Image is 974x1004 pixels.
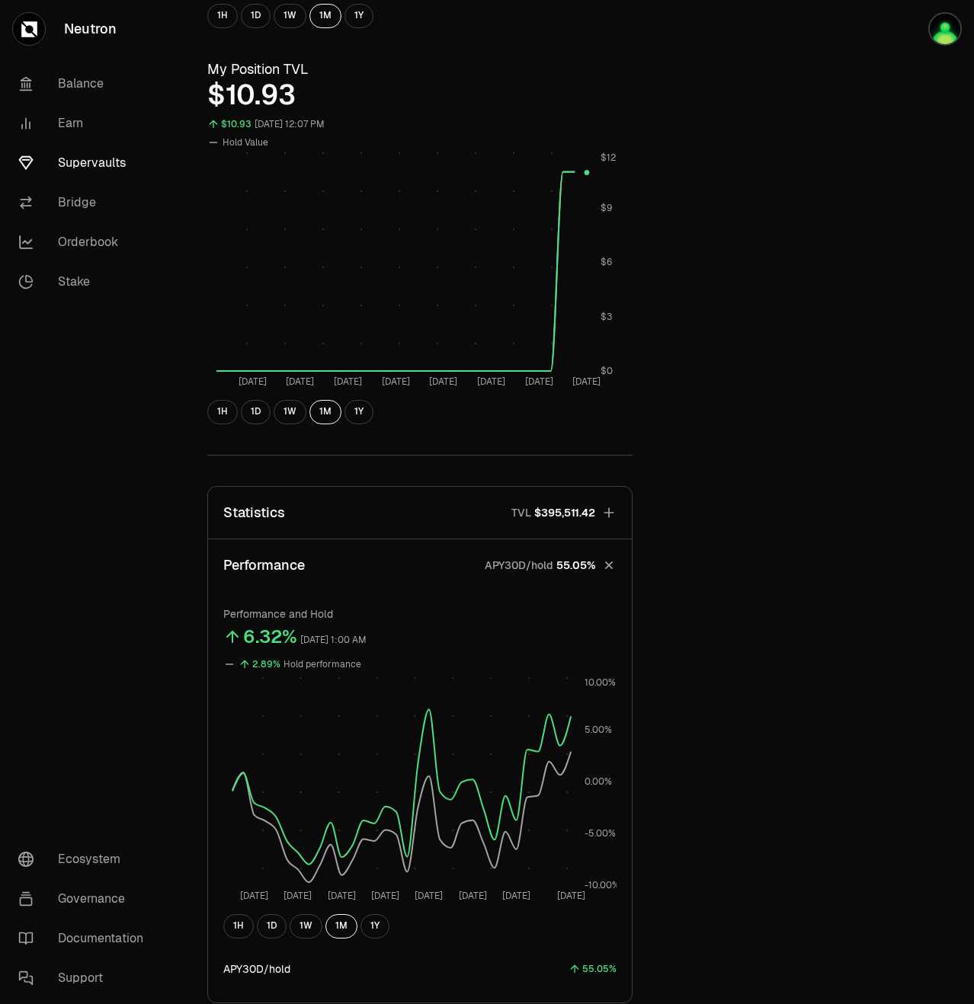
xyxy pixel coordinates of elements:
button: PerformanceAPY30D/hold55.05% [208,539,632,591]
tspan: [DATE] [240,890,268,902]
span: 55.05% [556,558,595,573]
div: [DATE] 1:00 AM [300,631,367,649]
tspan: -5.00% [585,827,616,839]
a: Support [6,958,165,998]
a: Balance [6,64,165,104]
tspan: [DATE] [328,890,356,902]
button: 1W [274,400,306,424]
button: 1D [241,4,271,28]
a: Governance [6,879,165,919]
tspan: [DATE] [286,376,314,388]
a: Supervaults [6,143,165,183]
h3: My Position TVL [207,59,633,80]
p: Performance [223,555,305,576]
button: 1W [274,4,306,28]
div: APY30D/hold [223,961,290,977]
a: Stake [6,262,165,302]
tspan: 5.00% [585,724,612,736]
button: 1W [290,914,322,938]
a: Documentation [6,919,165,958]
tspan: [DATE] [239,376,267,388]
tspan: [DATE] [429,376,457,388]
button: 1M [309,4,341,28]
p: APY30D/hold [485,558,553,573]
button: 1H [207,4,238,28]
a: Bridge [6,183,165,222]
button: 1H [207,400,238,424]
tspan: 10.00% [585,676,616,689]
tspan: $0 [601,365,613,377]
span: $395,511.42 [534,505,595,520]
tspan: -10.00% [585,879,620,891]
tspan: [DATE] [477,376,505,388]
tspan: [DATE] [557,890,585,902]
p: Statistics [223,502,285,523]
tspan: $6 [601,256,612,268]
tspan: $12 [601,152,616,164]
tspan: 0.00% [585,775,612,788]
button: 1D [241,400,271,424]
button: 1D [257,914,287,938]
p: Performance and Hold [223,606,617,622]
img: Jay Keplr [928,12,962,46]
a: Ecosystem [6,839,165,879]
span: Hold Value [223,136,268,149]
tspan: [DATE] [415,890,443,902]
tspan: [DATE] [502,890,530,902]
tspan: [DATE] [284,890,312,902]
tspan: [DATE] [572,376,601,388]
div: 6.32% [243,625,297,649]
button: 1M [309,400,341,424]
tspan: $3 [601,311,612,323]
div: PerformanceAPY30D/hold55.05% [208,591,632,1002]
button: 1M [325,914,357,938]
div: 55.05% [582,961,617,978]
tspan: [DATE] [371,890,399,902]
button: 1Y [344,400,373,424]
p: TVL [511,505,531,520]
div: $10.93 [207,80,633,110]
tspan: [DATE] [525,376,553,388]
div: Hold performance [284,656,361,673]
tspan: [DATE] [382,376,410,388]
div: [DATE] 12:07 PM [255,116,325,133]
tspan: [DATE] [334,376,362,388]
button: 1Y [360,914,389,938]
tspan: $9 [601,202,612,214]
div: 2.89% [252,656,280,673]
button: 1Y [344,4,373,28]
tspan: [DATE] [459,890,487,902]
a: Earn [6,104,165,143]
div: $10.93 [221,116,252,133]
a: Orderbook [6,222,165,262]
button: StatisticsTVL$395,511.42 [208,487,632,539]
button: 1H [223,914,254,938]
